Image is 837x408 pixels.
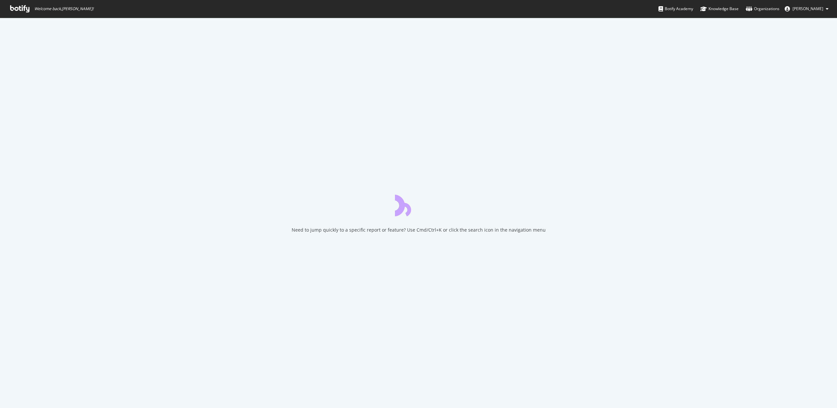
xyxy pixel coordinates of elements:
[658,6,693,12] div: Botify Academy
[779,4,834,14] button: [PERSON_NAME]
[700,6,739,12] div: Knowledge Base
[395,193,442,216] div: animation
[746,6,779,12] div: Organizations
[793,6,823,11] span: Tamara Quiñones
[34,6,94,11] span: Welcome back, [PERSON_NAME] !
[292,227,546,233] div: Need to jump quickly to a specific report or feature? Use Cmd/Ctrl+K or click the search icon in ...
